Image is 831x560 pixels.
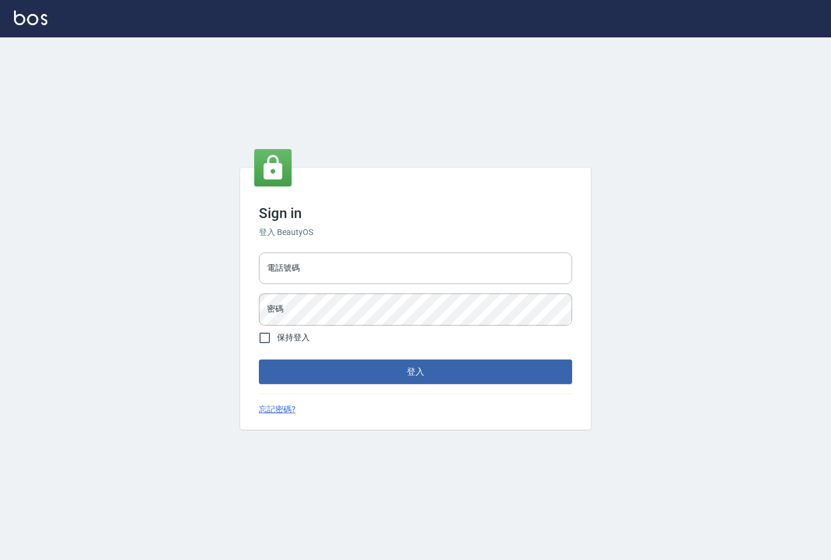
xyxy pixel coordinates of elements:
h3: Sign in [259,205,572,222]
img: Logo [14,11,47,25]
span: 保持登入 [277,331,310,344]
button: 登入 [259,359,572,384]
h6: 登入 BeautyOS [259,226,572,238]
a: 忘記密碼? [259,403,296,416]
